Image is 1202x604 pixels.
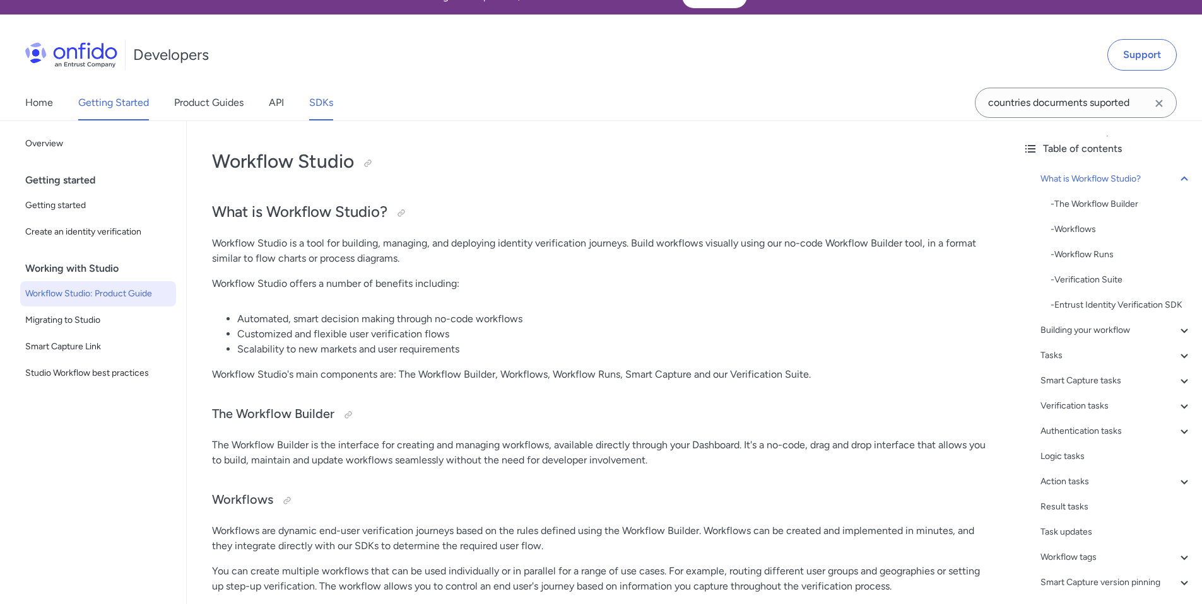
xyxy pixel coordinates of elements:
[1040,424,1192,439] a: Authentication tasks
[133,45,209,65] h1: Developers
[25,198,171,213] span: Getting started
[1040,575,1192,590] a: Smart Capture version pinning
[20,308,176,333] a: Migrating to Studio
[269,85,284,120] a: API
[25,85,53,120] a: Home
[212,236,987,266] p: Workflow Studio is a tool for building, managing, and deploying identity verification journeys. B...
[174,85,244,120] a: Product Guides
[78,85,149,120] a: Getting Started
[212,523,987,554] p: Workflows are dynamic end-user verification journeys based on the rules defined using the Workflo...
[212,149,987,174] h1: Workflow Studio
[212,367,987,382] p: Workflow Studio's main components are: The Workflow Builder, Workflows, Workflow Runs, Smart Capt...
[1040,449,1192,464] a: Logic tasks
[1051,247,1192,262] a: -Workflow Runs
[1040,525,1192,540] a: Task updates
[20,193,176,218] a: Getting started
[20,281,176,306] a: Workflow Studio: Product Guide
[1040,474,1192,489] a: Action tasks
[212,438,987,468] p: The Workflow Builder is the interface for creating and managing workflows, available directly thr...
[25,42,117,67] img: Onfido Logo
[1107,39,1177,71] a: Support
[212,276,987,291] p: Workflow Studio offers a number of benefits including:
[212,491,987,511] h3: Workflows
[237,311,987,327] li: Automated, smart decision making through no-code workflows
[25,366,171,381] span: Studio Workflow best practices
[25,224,171,240] span: Create an identity verification
[212,564,987,594] p: You can create multiple workflows that can be used individually or in parallel for a range of use...
[25,286,171,301] span: Workflow Studio: Product Guide
[1051,272,1192,287] div: - Verification Suite
[25,313,171,328] span: Migrating to Studio
[25,168,181,193] div: Getting started
[1051,298,1192,313] a: -Entrust Identity Verification SDK
[25,339,171,354] span: Smart Capture Link
[1152,96,1167,111] svg: Clear search field button
[1040,550,1192,565] a: Workflow tags
[20,219,176,245] a: Create an identity verification
[1051,272,1192,287] a: -Verification Suite
[1051,247,1192,262] div: - Workflow Runs
[212,202,987,223] h2: What is Workflow Studio?
[1040,348,1192,363] a: Tasks
[1040,373,1192,388] a: Smart Capture tasks
[237,342,987,357] li: Scalability to new markets and user requirements
[25,136,171,151] span: Overview
[20,334,176,359] a: Smart Capture Link
[25,256,181,281] div: Working with Studio
[975,88,1177,118] input: Onfido search input field
[237,327,987,342] li: Customized and flexible user verification flows
[212,405,987,425] h3: The Workflow Builder
[1040,499,1192,514] a: Result tasks
[20,361,176,386] a: Studio Workflow best practices
[1051,222,1192,237] div: - Workflows
[1051,222,1192,237] a: -Workflows
[1040,323,1192,338] a: Building your workflow
[1051,298,1192,313] div: - Entrust Identity Verification SDK
[1040,171,1192,187] a: What is Workflow Studio?
[1040,398,1192,414] a: Verification tasks
[1023,141,1192,156] div: Table of contents
[309,85,333,120] a: SDKs
[1051,197,1192,212] a: -The Workflow Builder
[20,131,176,156] a: Overview
[1051,197,1192,212] div: - The Workflow Builder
